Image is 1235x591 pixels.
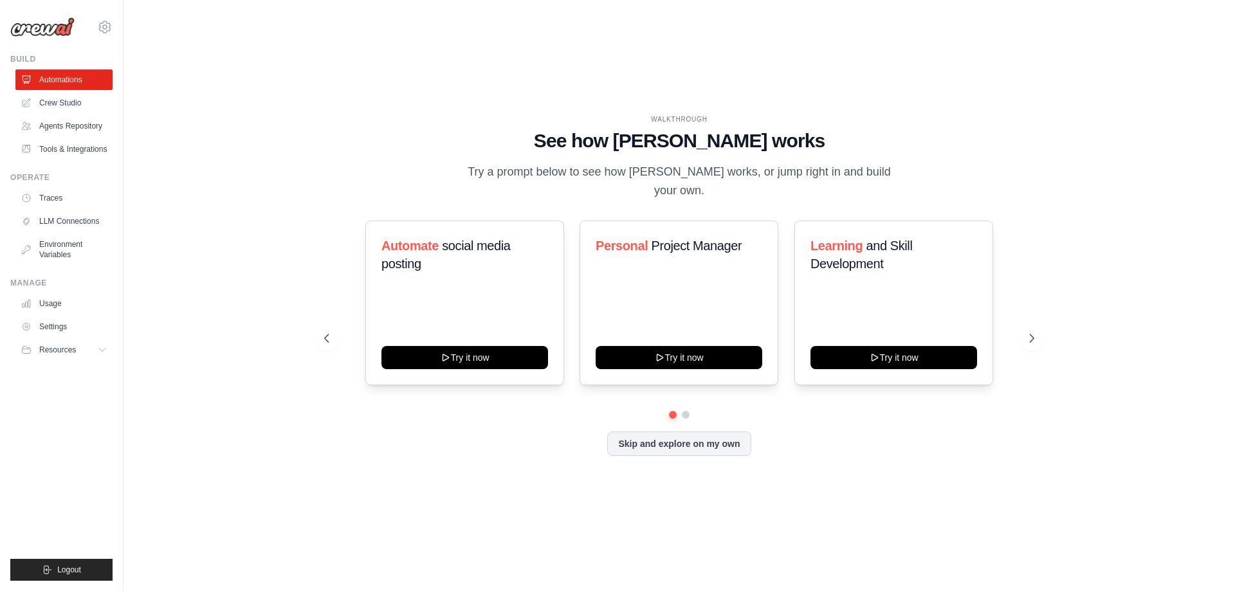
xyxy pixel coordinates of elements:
a: Settings [15,316,113,337]
span: Automate [381,239,439,253]
button: Skip and explore on my own [607,432,751,456]
h1: See how [PERSON_NAME] works [324,129,1034,152]
img: Logo [10,17,75,37]
span: Resources [39,345,76,355]
button: Resources [15,340,113,360]
span: social media posting [381,239,511,271]
button: Try it now [596,346,762,369]
a: Usage [15,293,113,314]
div: Manage [10,278,113,288]
a: LLM Connections [15,211,113,232]
span: and Skill Development [810,239,912,271]
a: Crew Studio [15,93,113,113]
span: Personal [596,239,648,253]
span: Learning [810,239,863,253]
a: Traces [15,188,113,208]
button: Try it now [810,346,977,369]
a: Environment Variables [15,234,113,265]
span: Project Manager [652,239,742,253]
button: Logout [10,559,113,581]
div: WALKTHROUGH [324,114,1034,124]
a: Agents Repository [15,116,113,136]
button: Try it now [381,346,548,369]
span: Logout [57,565,81,575]
div: Operate [10,172,113,183]
a: Automations [15,69,113,90]
iframe: Chat Widget [1171,529,1235,591]
p: Try a prompt below to see how [PERSON_NAME] works, or jump right in and build your own. [463,163,895,201]
a: Tools & Integrations [15,139,113,159]
div: Build [10,54,113,64]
